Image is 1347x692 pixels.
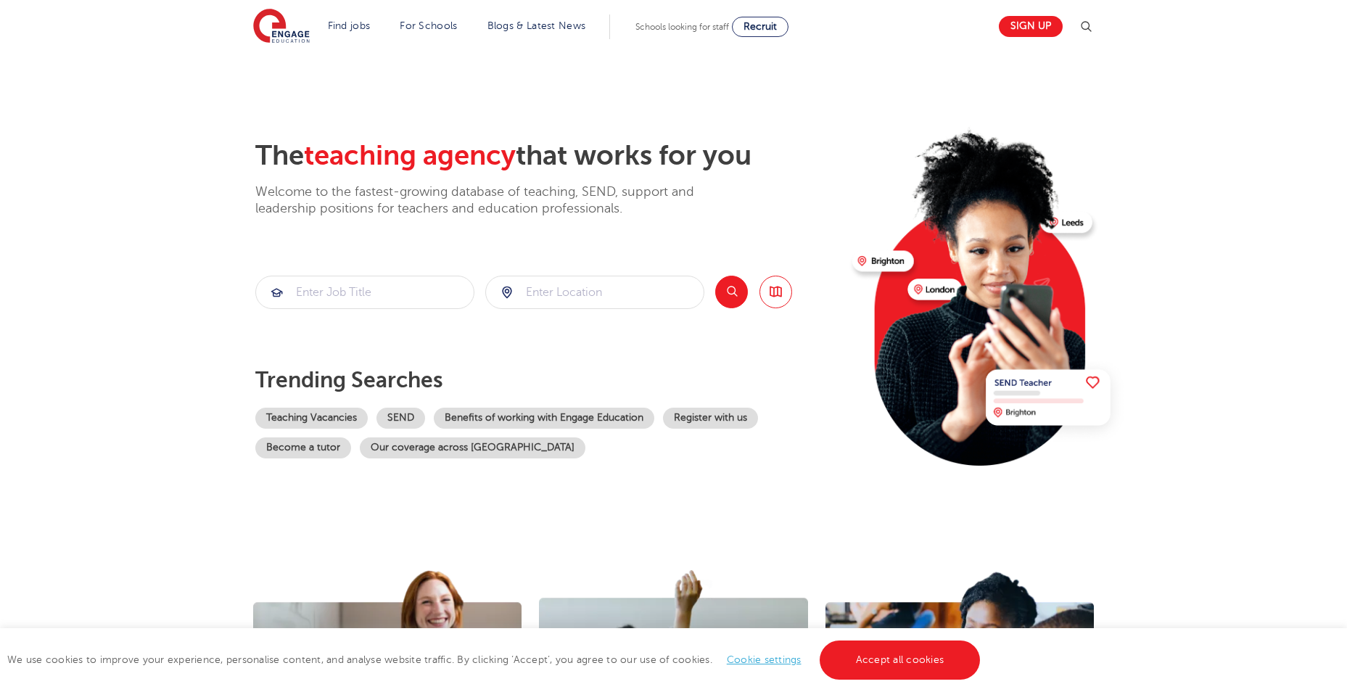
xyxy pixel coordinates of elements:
a: Accept all cookies [820,640,981,680]
a: Find jobs [328,20,371,31]
p: Welcome to the fastest-growing database of teaching, SEND, support and leadership positions for t... [255,184,734,218]
span: Recruit [743,21,777,32]
span: teaching agency [304,140,516,171]
a: Our coverage across [GEOGRAPHIC_DATA] [360,437,585,458]
span: We use cookies to improve your experience, personalise content, and analyse website traffic. By c... [7,654,984,665]
a: Become a tutor [255,437,351,458]
a: SEND [376,408,425,429]
a: Register with us [663,408,758,429]
h2: The that works for you [255,139,841,173]
p: Trending searches [255,367,841,393]
a: Benefits of working with Engage Education [434,408,654,429]
a: Sign up [999,16,1063,37]
input: Submit [486,276,704,308]
a: Cookie settings [727,654,802,665]
a: For Schools [400,20,457,31]
div: Submit [485,276,704,309]
a: Blogs & Latest News [487,20,586,31]
div: Submit [255,276,474,309]
img: Engage Education [253,9,310,45]
span: Schools looking for staff [635,22,729,32]
a: Teaching Vacancies [255,408,368,429]
button: Search [715,276,748,308]
a: Recruit [732,17,788,37]
input: Submit [256,276,474,308]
